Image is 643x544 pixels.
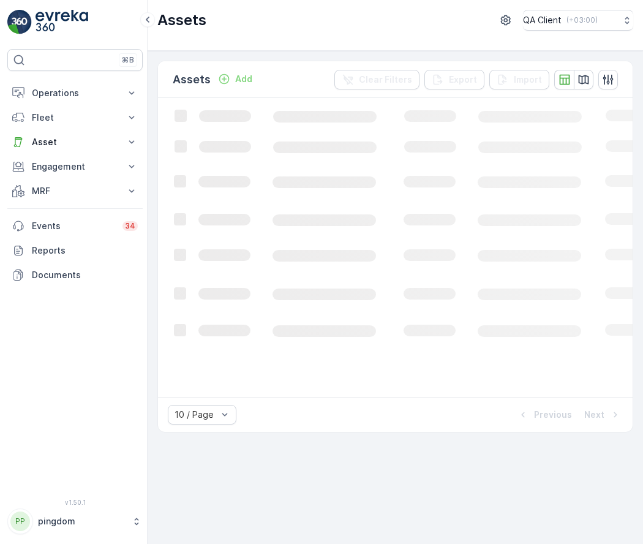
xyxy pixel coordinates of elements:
p: Fleet [32,111,118,124]
p: ⌘B [122,55,134,65]
a: Documents [7,263,143,287]
p: Assets [173,71,211,88]
p: MRF [32,185,118,197]
button: QA Client(+03:00) [523,10,633,31]
p: 34 [125,221,135,231]
p: Import [514,74,542,86]
p: Clear Filters [359,74,412,86]
p: Export [449,74,477,86]
button: Asset [7,130,143,154]
p: Assets [157,10,206,30]
p: pingdom [38,515,126,527]
div: PP [10,512,30,531]
a: Events34 [7,214,143,238]
p: QA Client [523,14,562,26]
button: Next [583,407,623,422]
button: Fleet [7,105,143,130]
p: Add [235,73,252,85]
button: MRF [7,179,143,203]
p: ( +03:00 ) [566,15,598,25]
button: Clear Filters [334,70,419,89]
img: logo_light-DOdMpM7g.png [36,10,88,34]
img: logo [7,10,32,34]
p: Asset [32,136,118,148]
button: Export [424,70,484,89]
p: Reports [32,244,138,257]
p: Operations [32,87,118,99]
button: Import [489,70,549,89]
p: Engagement [32,161,118,173]
p: Documents [32,269,138,281]
p: Events [32,220,115,232]
button: Operations [7,81,143,105]
p: Next [584,409,604,421]
a: Reports [7,238,143,263]
p: Previous [534,409,572,421]
button: Previous [516,407,573,422]
button: Add [213,72,257,86]
button: PPpingdom [7,508,143,534]
button: Engagement [7,154,143,179]
span: v 1.50.1 [7,499,143,506]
